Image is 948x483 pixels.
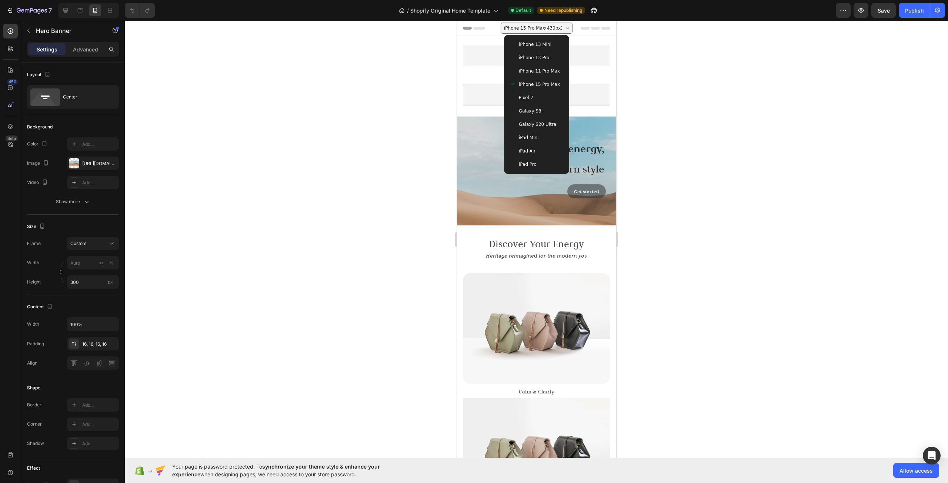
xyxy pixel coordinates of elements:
[899,467,933,474] span: Allow access
[27,158,50,168] div: Image
[3,3,55,18] button: 7
[67,275,119,289] input: px
[172,463,380,477] span: synchronize your theme style & enhance your experience
[82,141,117,148] div: Add...
[27,360,37,366] div: Align
[27,321,39,328] div: Width
[70,240,87,247] span: Custom
[27,124,53,130] div: Background
[99,259,104,266] div: px
[36,26,99,35] p: Hero Banner
[82,341,117,348] div: 16, 16, 16, 16
[923,447,941,464] div: Open Intercom Messenger
[67,318,118,331] input: Auto
[27,465,40,472] div: Effect
[27,279,41,285] label: Height
[27,195,119,208] button: Show more
[6,135,18,141] div: Beta
[125,3,155,18] div: Undo/Redo
[457,21,616,458] iframe: To enrich screen reader interactions, please activate Accessibility in Grammarly extension settings
[67,256,119,269] input: px%
[27,259,39,266] label: Width
[82,160,117,167] div: [URL][DOMAIN_NAME]
[27,222,47,232] div: Size
[82,440,117,447] div: Add...
[82,402,117,409] div: Add...
[515,7,531,14] span: Default
[27,70,52,80] div: Layout
[109,259,114,266] div: %
[407,7,409,14] span: /
[49,6,52,15] p: 7
[27,402,41,408] div: Border
[27,341,44,347] div: Padding
[878,7,890,14] span: Save
[899,3,930,18] button: Publish
[107,258,116,267] button: px
[82,421,117,428] div: Add...
[905,7,924,14] div: Publish
[108,279,113,285] span: px
[73,46,98,53] p: Advanced
[871,3,896,18] button: Save
[27,385,40,391] div: Shape
[27,139,49,149] div: Color
[63,88,108,105] div: Center
[27,178,49,188] div: Video
[67,237,119,250] button: Custom
[544,7,582,14] span: Need republishing
[82,180,117,186] div: Add...
[893,463,939,478] button: Allow access
[97,258,106,267] button: %
[27,421,42,427] div: Corner
[27,440,44,447] div: Shadow
[27,240,41,247] label: Frame
[410,7,490,14] span: Shopify Original Home Template
[172,463,409,478] span: Your page is password protected. To when designing pages, we need access to your store password.
[7,79,18,85] div: 450
[56,198,90,205] div: Show more
[37,46,57,53] p: Settings
[27,302,54,312] div: Content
